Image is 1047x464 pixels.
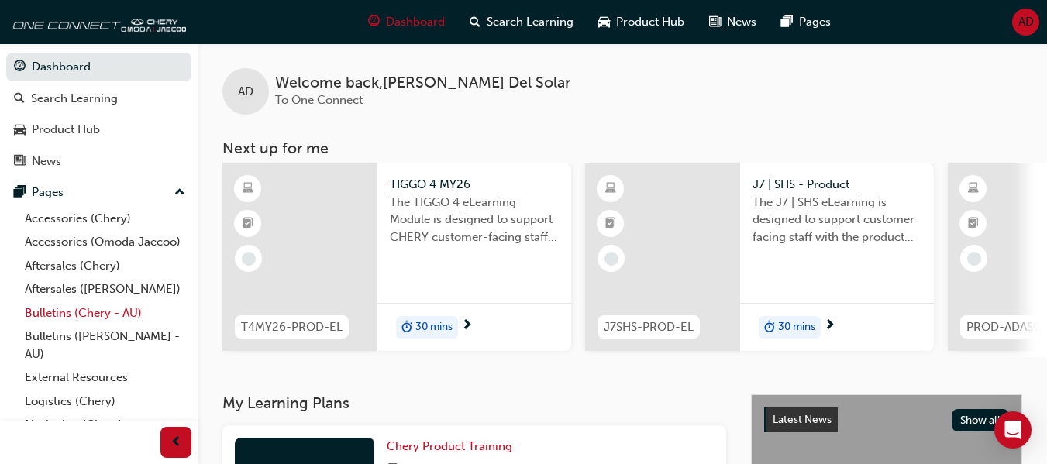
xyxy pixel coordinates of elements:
[387,439,512,453] span: Chery Product Training
[585,163,934,351] a: J7SHS-PROD-ELJ7 | SHS - ProductThe J7 | SHS eLearning is designed to support customer facing staf...
[778,318,815,336] span: 30 mins
[390,194,559,246] span: The TIGGO 4 eLearning Module is designed to support CHERY customer-facing staff with the product ...
[605,179,616,199] span: learningResourceType_ELEARNING-icon
[605,214,616,234] span: booktick-icon
[170,433,182,452] span: prev-icon
[32,184,64,201] div: Pages
[243,179,253,199] span: learningResourceType_ELEARNING-icon
[32,153,61,170] div: News
[6,53,191,81] a: Dashboard
[697,6,769,38] a: news-iconNews
[6,84,191,113] a: Search Learning
[6,115,191,144] a: Product Hub
[727,13,756,31] span: News
[242,252,256,266] span: learningRecordVerb_NONE-icon
[6,178,191,207] button: Pages
[19,390,191,414] a: Logistics (Chery)
[14,92,25,106] span: search-icon
[356,6,457,38] a: guage-iconDashboard
[174,183,185,203] span: up-icon
[8,6,186,37] img: oneconnect
[415,318,453,336] span: 30 mins
[14,155,26,169] span: news-icon
[32,121,100,139] div: Product Hub
[457,6,586,38] a: search-iconSearch Learning
[1018,13,1034,31] span: AD
[586,6,697,38] a: car-iconProduct Hub
[6,147,191,176] a: News
[967,252,981,266] span: learningRecordVerb_NONE-icon
[470,12,480,32] span: search-icon
[387,438,518,455] a: Chery Product Training
[487,13,573,31] span: Search Learning
[222,394,726,412] h3: My Learning Plans
[14,60,26,74] span: guage-icon
[275,93,363,107] span: To One Connect
[764,407,1009,432] a: Latest NewsShow all
[461,319,473,333] span: next-icon
[238,83,253,101] span: AD
[598,12,610,32] span: car-icon
[968,214,979,234] span: booktick-icon
[222,163,571,351] a: T4MY26-PROD-ELTIGGO 4 MY26The TIGGO 4 eLearning Module is designed to support CHERY customer-faci...
[1012,9,1039,36] button: AD
[769,6,843,38] a: pages-iconPages
[604,318,694,336] span: J7SHS-PROD-EL
[390,176,559,194] span: TIGGO 4 MY26
[275,74,570,92] span: Welcome back , [PERSON_NAME] Del Solar
[764,318,775,338] span: duration-icon
[773,413,832,426] span: Latest News
[19,230,191,254] a: Accessories (Omoda Jaecoo)
[31,90,118,108] div: Search Learning
[824,319,835,333] span: next-icon
[19,325,191,366] a: Bulletins ([PERSON_NAME] - AU)
[243,214,253,234] span: booktick-icon
[994,411,1032,449] div: Open Intercom Messenger
[799,13,831,31] span: Pages
[6,50,191,178] button: DashboardSearch LearningProduct HubNews
[19,277,191,301] a: Aftersales ([PERSON_NAME])
[968,179,979,199] span: learningResourceType_ELEARNING-icon
[709,12,721,32] span: news-icon
[781,12,793,32] span: pages-icon
[753,194,921,246] span: The J7 | SHS eLearning is designed to support customer facing staff with the product and sales in...
[386,13,445,31] span: Dashboard
[19,366,191,390] a: External Resources
[14,123,26,137] span: car-icon
[198,139,1047,157] h3: Next up for me
[19,413,191,437] a: Marketing (Chery)
[952,409,1010,431] button: Show all
[241,318,343,336] span: T4MY26-PROD-EL
[753,176,921,194] span: J7 | SHS - Product
[19,301,191,325] a: Bulletins (Chery - AU)
[401,318,412,338] span: duration-icon
[604,252,618,266] span: learningRecordVerb_NONE-icon
[19,254,191,278] a: Aftersales (Chery)
[14,186,26,200] span: pages-icon
[368,12,380,32] span: guage-icon
[19,207,191,231] a: Accessories (Chery)
[616,13,684,31] span: Product Hub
